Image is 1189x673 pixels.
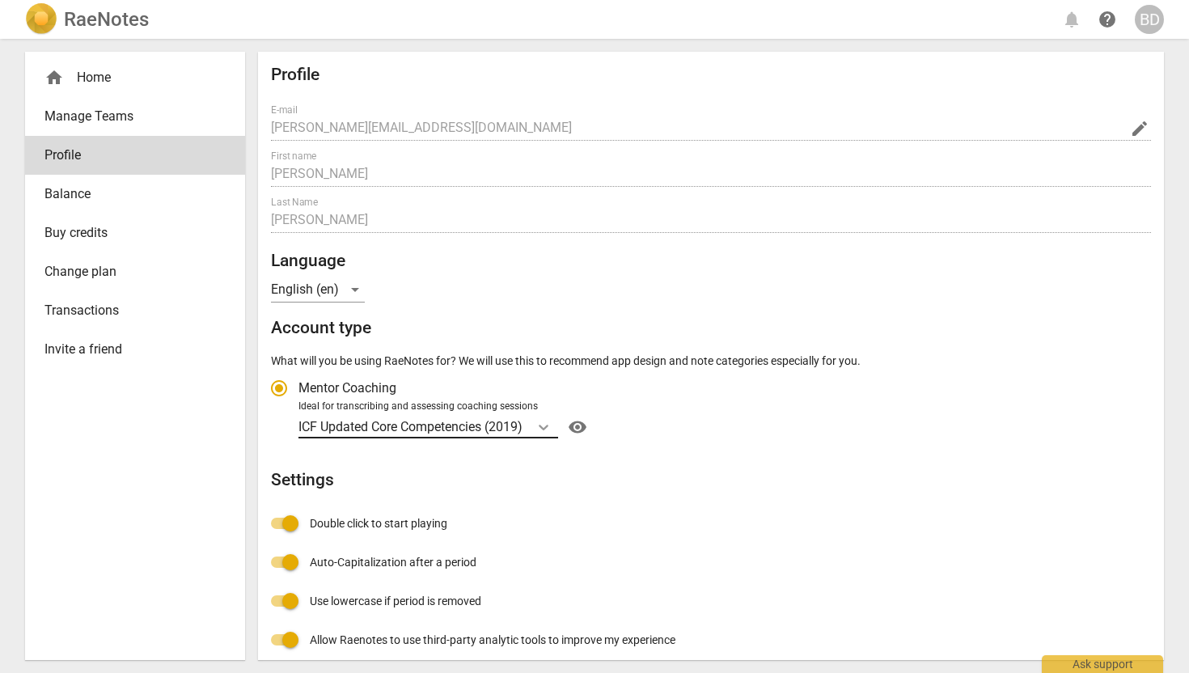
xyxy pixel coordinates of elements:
span: Balance [44,184,213,204]
span: help [1098,10,1117,29]
a: Change plan [25,252,245,291]
p: ICF Updated Core Competencies (2019) [298,417,523,436]
a: Balance [25,175,245,214]
a: Invite a friend [25,330,245,369]
button: Help [565,414,590,440]
div: Ask support [1042,655,1163,673]
button: BD [1135,5,1164,34]
div: English (en) [271,277,365,303]
div: Ideal for transcribing and assessing coaching sessions [298,400,1146,414]
span: Use lowercase if period is removed [310,593,481,610]
span: home [44,68,64,87]
span: Change plan [44,262,213,281]
label: Last Name [271,197,318,207]
a: LogoRaeNotes [25,3,149,36]
input: Ideal for transcribing and assessing coaching sessionsICF Updated Core Competencies (2019)Help [524,419,527,434]
div: Home [44,68,213,87]
div: Account type [271,369,1151,440]
span: Invite a friend [44,340,213,359]
h2: Account type [271,318,1151,338]
span: Double click to start playing [310,515,447,532]
button: Change Email [1128,117,1151,140]
span: Mentor Coaching [298,379,396,397]
a: Help [1093,5,1122,34]
h2: Profile [271,65,1151,85]
span: Allow Raenotes to use third-party analytic tools to improve my experience [310,632,675,649]
a: Manage Teams [25,97,245,136]
label: E-mail [271,105,298,115]
span: Buy credits [44,223,213,243]
a: Transactions [25,291,245,330]
h2: RaeNotes [64,8,149,31]
h2: Settings [271,470,1151,490]
p: What will you be using RaeNotes for? We will use this to recommend app design and note categories... [271,353,1151,370]
a: Profile [25,136,245,175]
img: Logo [25,3,57,36]
label: First name [271,151,316,161]
span: Auto-Capitalization after a period [310,554,476,571]
span: Profile [44,146,213,165]
span: Transactions [44,301,213,320]
span: Manage Teams [44,107,213,126]
span: visibility [565,417,590,437]
span: edit [1130,119,1149,138]
a: Buy credits [25,214,245,252]
div: Home [25,58,245,97]
h2: Language [271,251,1151,271]
a: Help [558,414,590,440]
